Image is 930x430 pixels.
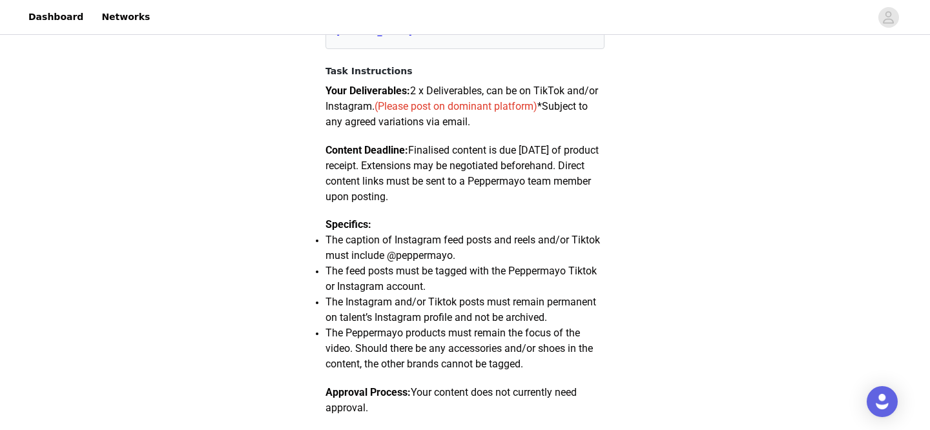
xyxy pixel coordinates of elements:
[325,144,599,203] span: Finalised content is due [DATE] of product receipt. Extensions may be negotiated beforehand. Dire...
[325,234,600,261] span: The caption of Instagram feed posts and reels and/or Tiktok must include @peppermayo.
[325,85,410,97] strong: Your Deliverables:
[325,386,577,414] span: Your content does not currently need approval.
[325,218,371,230] strong: Specifics:
[325,327,593,370] span: The Peppermayo products must remain the focus of the video. Should there be any accessories and/o...
[882,7,894,28] div: avatar
[325,296,596,323] span: The Instagram and/or Tiktok posts must remain permanent on talent’s Instagram profile and not be ...
[325,265,597,292] span: The feed posts must be tagged with the Peppermayo Tiktok or Instagram account.
[325,386,411,398] strong: Approval Process:
[325,85,598,128] span: 2 x Deliverables, can be on TikTok and/or Instagram. *Subject to any agreed variations via email.
[21,3,91,32] a: Dashboard
[94,3,158,32] a: Networks
[325,144,408,156] strong: Content Deadline:
[375,100,537,112] span: (Please post on dominant platform)
[867,386,898,417] div: Open Intercom Messenger
[325,65,604,78] h4: Task Instructions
